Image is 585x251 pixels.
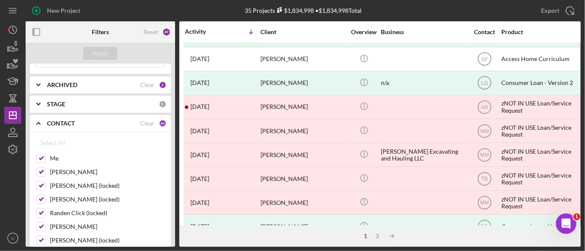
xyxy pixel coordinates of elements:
[348,29,380,35] div: Overview
[260,191,346,214] div: [PERSON_NAME]
[50,195,164,204] label: [PERSON_NAME] (locked)
[573,213,580,220] span: 1
[541,2,559,19] div: Export
[381,29,466,35] div: Business
[190,152,209,158] time: 2023-10-16 22:19
[92,29,109,35] b: Filters
[371,233,383,239] div: 2
[468,29,500,35] div: Contact
[480,200,489,206] text: MM
[36,134,70,152] button: Select All
[190,223,209,230] time: 2023-07-11 21:51
[190,175,209,182] time: 2023-10-06 06:32
[481,56,488,62] text: SF
[83,47,117,60] button: Apply
[185,28,222,35] div: Activity
[159,81,167,89] div: 2
[159,120,167,127] div: 46
[190,199,209,206] time: 2023-08-25 15:16
[260,48,346,70] div: [PERSON_NAME]
[245,7,362,14] div: 35 Projects • $1,834,998 Total
[381,72,466,94] div: n/a
[532,2,581,19] button: Export
[190,103,209,110] time: 2023-11-16 14:39
[260,29,346,35] div: Client
[556,213,576,234] iframe: Intercom live chat
[260,120,346,142] div: [PERSON_NAME]
[50,168,164,176] label: [PERSON_NAME]
[4,230,21,247] button: IV
[480,128,489,134] text: MM
[190,79,209,86] time: 2024-01-12 14:23
[481,176,488,182] text: TB
[140,120,155,127] div: Clear
[481,80,488,86] text: LG
[143,29,158,35] div: Reset
[275,7,314,14] div: $1,834,998
[381,143,466,166] div: [PERSON_NAME] Excavating and Hauling LLC
[93,47,108,60] div: Apply
[190,55,209,62] time: 2024-05-15 17:06
[47,101,65,108] b: STAGE
[47,2,80,19] div: New Project
[260,96,346,118] div: [PERSON_NAME]
[50,209,164,217] label: Randen Click (locked)
[481,224,488,230] text: TG
[50,181,164,190] label: [PERSON_NAME] (locked)
[190,128,209,134] time: 2023-10-24 22:56
[260,143,346,166] div: [PERSON_NAME]
[162,28,171,36] div: 49
[50,222,164,231] label: [PERSON_NAME]
[481,104,488,110] text: AR
[360,233,371,239] div: 1
[260,72,346,94] div: [PERSON_NAME]
[41,134,65,152] div: Select All
[260,167,346,190] div: [PERSON_NAME]
[47,82,77,88] b: ARCHIVED
[26,2,89,19] button: New Project
[50,154,164,163] label: Me
[50,236,164,245] label: [PERSON_NAME] (locked)
[159,100,167,108] div: 0
[11,236,15,241] text: IV
[480,152,489,158] text: MM
[47,120,75,127] b: CONTACT
[140,82,155,88] div: Clear
[260,215,346,238] div: [PERSON_NAME]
